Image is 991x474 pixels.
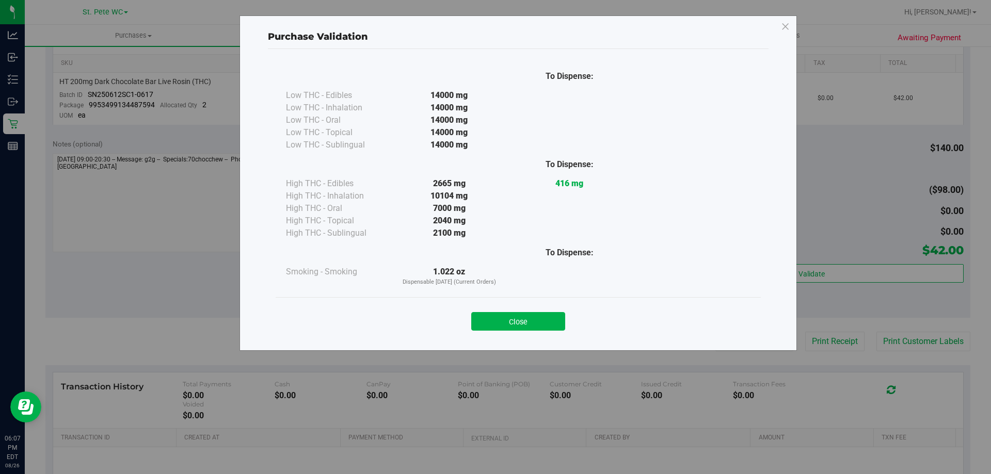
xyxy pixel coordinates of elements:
div: High THC - Edibles [286,177,389,190]
div: 14000 mg [389,126,509,139]
div: 14000 mg [389,114,509,126]
div: Smoking - Smoking [286,266,389,278]
div: 2040 mg [389,215,509,227]
div: Low THC - Topical [286,126,389,139]
div: High THC - Sublingual [286,227,389,239]
div: 14000 mg [389,89,509,102]
div: To Dispense: [509,247,630,259]
div: To Dispense: [509,70,630,83]
div: 14000 mg [389,102,509,114]
div: High THC - Topical [286,215,389,227]
div: High THC - Oral [286,202,389,215]
div: High THC - Inhalation [286,190,389,202]
p: Dispensable [DATE] (Current Orders) [389,278,509,287]
div: To Dispense: [509,158,630,171]
div: Low THC - Edibles [286,89,389,102]
iframe: Resource center [10,391,41,422]
span: Purchase Validation [268,31,368,42]
button: Close [471,312,565,331]
strong: 416 mg [555,178,583,188]
div: Low THC - Oral [286,114,389,126]
div: 1.022 oz [389,266,509,287]
div: Low THC - Sublingual [286,139,389,151]
div: Low THC - Inhalation [286,102,389,114]
div: 10104 mg [389,190,509,202]
div: 2665 mg [389,177,509,190]
div: 14000 mg [389,139,509,151]
div: 2100 mg [389,227,509,239]
div: 7000 mg [389,202,509,215]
